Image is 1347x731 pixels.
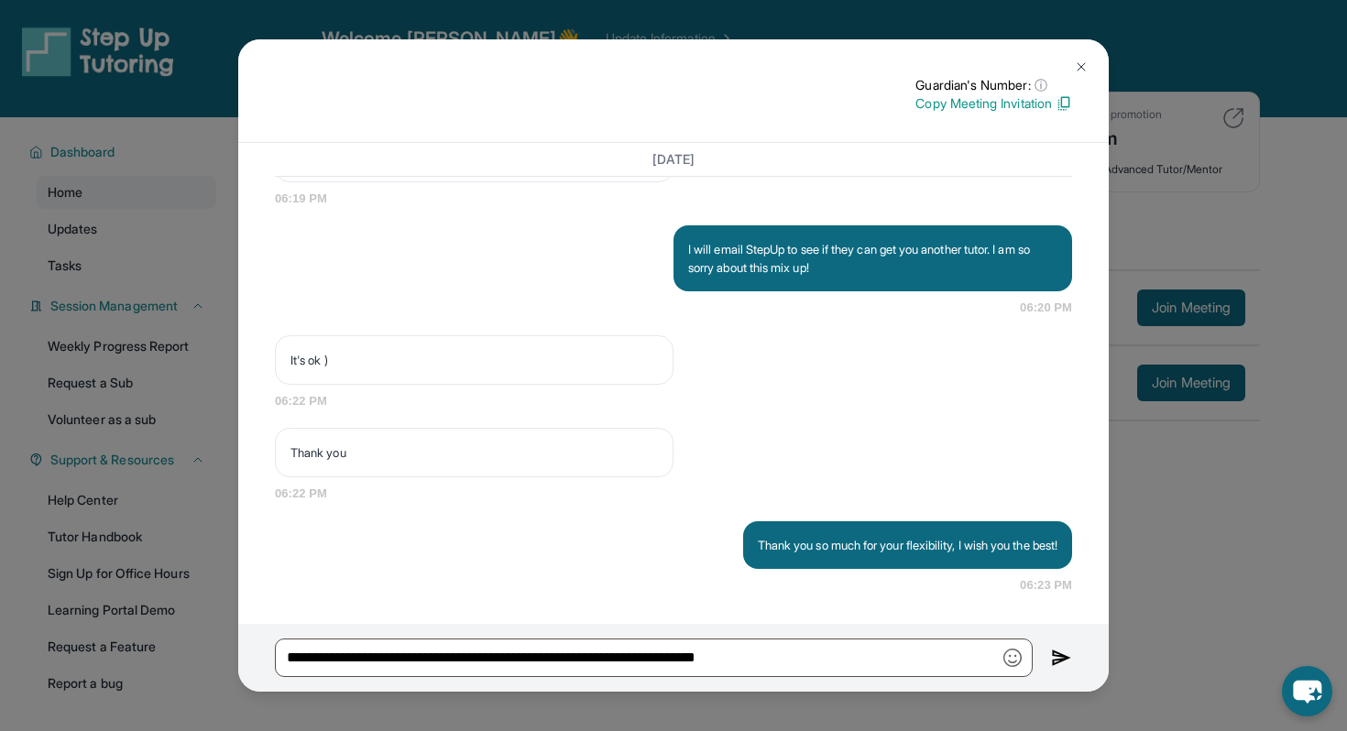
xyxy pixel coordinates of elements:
[275,150,1072,169] h3: [DATE]
[290,443,658,462] p: Thank you
[915,94,1072,113] p: Copy Meeting Invitation
[1020,299,1072,317] span: 06:20 PM
[915,76,1072,94] p: Guardian's Number:
[1282,666,1332,716] button: chat-button
[1020,576,1072,595] span: 06:23 PM
[1051,647,1072,669] img: Send icon
[1035,76,1047,94] span: ⓘ
[275,190,1072,208] span: 06:19 PM
[275,392,1072,410] span: 06:22 PM
[1056,95,1072,112] img: Copy Icon
[688,240,1057,277] p: I will email StepUp to see if they can get you another tutor. I am so sorry about this mix up!
[275,485,1072,503] span: 06:22 PM
[758,536,1057,554] p: Thank you so much for your flexibility, I wish you the best!
[1003,649,1022,667] img: Emoji
[1074,60,1089,74] img: Close Icon
[290,351,658,369] p: It's ok )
